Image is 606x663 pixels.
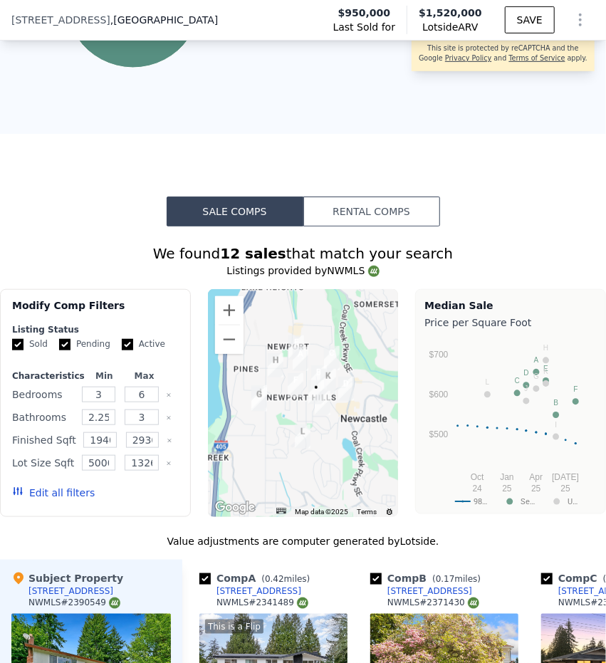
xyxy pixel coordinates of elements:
div: This site is protected by reCAPTCHA and the Google and apply. [419,43,587,64]
button: Zoom out [215,325,244,354]
a: Terms [357,508,377,516]
text: 25 [503,484,513,494]
div: 6303 129th Ave SE [324,346,340,370]
text: $700 [429,350,449,360]
div: NWMLS # 2390549 [28,597,120,609]
text: Oct [471,472,484,482]
div: 12143 SE 68th Pl [288,373,303,397]
button: Keyboard shortcuts [276,508,286,514]
span: Lotside ARV [419,20,482,34]
label: Sold [12,338,48,350]
text: 25 [561,484,571,494]
text: A [534,356,539,364]
button: Rental Comps [303,197,440,226]
img: NWMLS Logo [109,597,120,609]
text: E [544,365,549,372]
div: Min [87,370,121,382]
text: [DATE] [553,472,580,482]
a: [STREET_ADDRESS] [370,585,472,597]
span: 0.42 [265,574,284,584]
text: $600 [429,390,449,400]
div: Lot Size Sqft [12,453,74,473]
span: , [GEOGRAPHIC_DATA] [110,13,219,27]
span: $950,000 [338,6,391,20]
span: Last Sold for [333,20,396,34]
img: NWMLS Logo [468,597,479,609]
label: Active [122,338,165,350]
text: 25 [532,484,542,494]
text: Apr [530,472,543,482]
div: Bathrooms [12,407,74,427]
text: D [524,370,529,377]
div: Median Sale [424,298,597,313]
div: [STREET_ADDRESS] [216,585,301,597]
text: U… [568,497,578,506]
div: [STREET_ADDRESS] [28,585,113,597]
text: L [486,379,490,387]
a: Report errors in the road map or imagery to Google [385,508,394,516]
label: Pending [59,338,110,350]
span: 0.17 [436,574,455,584]
div: Subject Property [11,571,123,585]
div: Comp A [199,571,315,585]
div: 6212 121st Ave SE [288,335,304,360]
a: Privacy Policy [445,55,491,63]
div: Modify Comp Filters [12,298,179,324]
input: Pending [59,339,70,350]
a: Open this area in Google Maps (opens a new window) [211,498,258,517]
button: Clear [166,415,172,421]
text: I [555,421,558,429]
div: NWMLS # 2341489 [216,597,308,609]
div: 6714 127th Pl SE [320,369,336,393]
div: 7126 115th Ct SE [251,385,267,409]
button: Clear [166,461,172,466]
button: Show Options [566,6,595,34]
text: J [525,385,528,393]
text: $500 [429,429,449,439]
text: 24 [473,484,483,494]
div: 12555 SE 72nd St [315,391,330,415]
text: Se… [521,497,535,506]
span: ( miles) [427,574,486,584]
div: Finished Sqft [12,430,76,450]
div: Listing Status [12,324,179,335]
text: K [544,367,549,375]
text: H [543,345,548,353]
button: Zoom in [215,296,244,325]
svg: A chart. [424,333,593,511]
img: NWMLS Logo [297,597,308,609]
div: 11731 SE 65th St [268,353,283,377]
div: Max [127,370,162,382]
div: 6908 131st Ave SE [338,377,354,401]
div: This is a Flip [205,620,263,634]
div: Price per Square Foot [424,313,597,333]
div: 7138 115th Ct SE [251,387,267,412]
input: Active [122,339,133,350]
span: [STREET_ADDRESS] [11,13,110,27]
text: 98… [474,497,487,506]
div: Bedrooms [12,385,74,404]
text: G [534,373,540,381]
button: Sale Comps [167,197,303,226]
span: ( miles) [256,574,315,584]
div: NWMLS # 2371430 [387,597,479,609]
span: $1,520,000 [419,7,482,19]
button: Clear [166,392,172,398]
button: Clear [167,438,172,444]
div: Characteristics [12,370,81,382]
span: Map data ©2025 [295,508,348,516]
a: Terms of Service [509,55,565,63]
text: B [554,399,559,407]
div: 12210 SE 64th Pl [293,347,308,371]
img: NWMLS Logo [368,266,380,277]
div: 12157 SE 77th Pl [295,424,310,449]
div: Comp B [370,571,486,585]
text: C [515,377,520,385]
a: [STREET_ADDRESS] [199,585,301,597]
img: Google [211,498,258,517]
div: 12512 SE 70th St [308,380,324,404]
text: F [574,386,578,394]
text: Jan [501,472,514,482]
input: Sold [12,339,23,350]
